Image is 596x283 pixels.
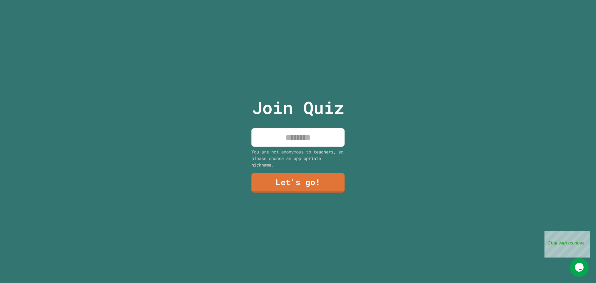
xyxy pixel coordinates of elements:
div: You are not anonymous to teachers, so please choose an appropriate nickname. [251,148,345,168]
p: Join Quiz [252,95,344,121]
iframe: chat widget [544,231,590,258]
a: Let's go! [251,173,345,193]
iframe: chat widget [570,258,590,277]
